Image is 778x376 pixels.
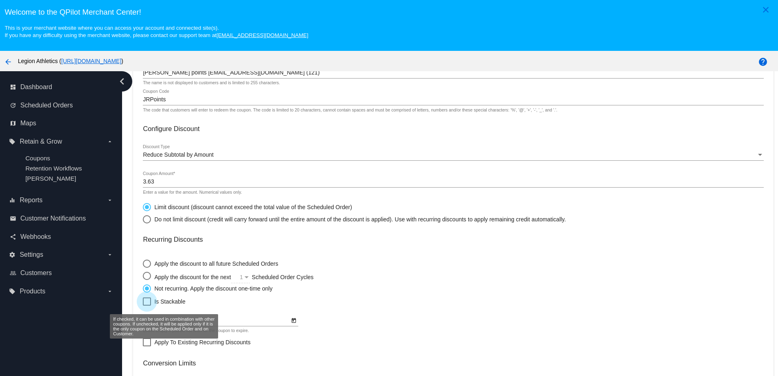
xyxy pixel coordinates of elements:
a: dashboard Dashboard [10,81,113,94]
i: chevron_left [116,75,129,88]
input: Expiration Date [143,317,289,324]
a: share Webhooks [10,230,113,243]
h3: Recurring Discounts [143,236,763,243]
div: The code that customers will enter to redeem the coupon. The code is limited to 20 characters, ca... [143,108,557,113]
input: Coupon Amount [143,179,763,185]
mat-icon: arrow_back [3,57,13,67]
div: Enter a value for the amount. Numerical values only. [143,190,242,195]
a: people_outline Customers [10,267,113,280]
a: [PERSON_NAME] [25,175,76,182]
i: settings [9,251,15,258]
span: Reduce Subtotal by Amount [143,151,214,158]
i: arrow_drop_down [107,197,113,203]
a: [EMAIL_ADDRESS][DOMAIN_NAME] [216,32,308,38]
span: Products [20,288,45,295]
mat-select: Discount Type [143,152,763,158]
div: Apply the discount to all future Scheduled Orders [151,260,278,267]
div: Not recurring. Apply the discount one-time only [151,285,272,292]
i: local_offer [9,288,15,295]
span: Webhooks [20,233,51,240]
i: local_offer [9,138,15,145]
input: Coupon Code [143,96,763,103]
a: Retention Workflows [25,165,82,172]
div: Apply the discount for the next Scheduled Order Cycles [151,272,367,280]
span: Maps [20,120,36,127]
mat-icon: close [761,5,771,15]
button: Open calendar [290,316,298,324]
span: Customer Notifications [20,215,86,222]
i: arrow_drop_down [107,138,113,145]
span: Reports [20,197,42,204]
h3: Conversion Limits [143,359,763,367]
a: map Maps [10,117,113,130]
i: arrow_drop_down [107,288,113,295]
input: Internal Name [143,70,763,76]
a: [URL][DOMAIN_NAME] [61,58,122,64]
div: Leave empty if you do not wish for the coupon to expire. [143,328,249,333]
mat-radio-group: Select an option [143,199,566,223]
h3: Configure Discount [143,125,763,133]
a: email Customer Notifications [10,212,113,225]
i: people_outline [10,270,16,276]
div: The name is not displayed to customers and is limited to 255 characters. [143,81,280,85]
span: Scheduled Orders [20,102,73,109]
h3: Welcome to the QPilot Merchant Center! [4,8,773,17]
span: Legion Athletics ( ) [18,58,123,64]
span: Customers [20,269,52,277]
i: equalizer [9,197,15,203]
span: Retain & Grow [20,138,62,145]
i: dashboard [10,84,16,90]
mat-icon: help [758,57,768,67]
span: Settings [20,251,43,258]
div: Limit discount (discount cannot exceed the total value of the Scheduled Order) [151,204,352,210]
a: update Scheduled Orders [10,99,113,112]
i: update [10,102,16,109]
i: email [10,215,16,222]
i: map [10,120,16,127]
span: Is Stackable [154,297,185,306]
span: Dashboard [20,83,52,91]
i: arrow_drop_down [107,251,113,258]
mat-radio-group: Select an option [143,256,367,293]
small: This is your merchant website where you can access your account and connected site(s). If you hav... [4,25,308,38]
a: Coupons [25,155,50,162]
i: share [10,234,16,240]
div: Do not limit discount (credit will carry forward until the entire amount of the discount is appli... [151,216,566,223]
span: Apply To Existing Recurring Discounts [154,337,250,347]
span: 1 [240,274,243,280]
